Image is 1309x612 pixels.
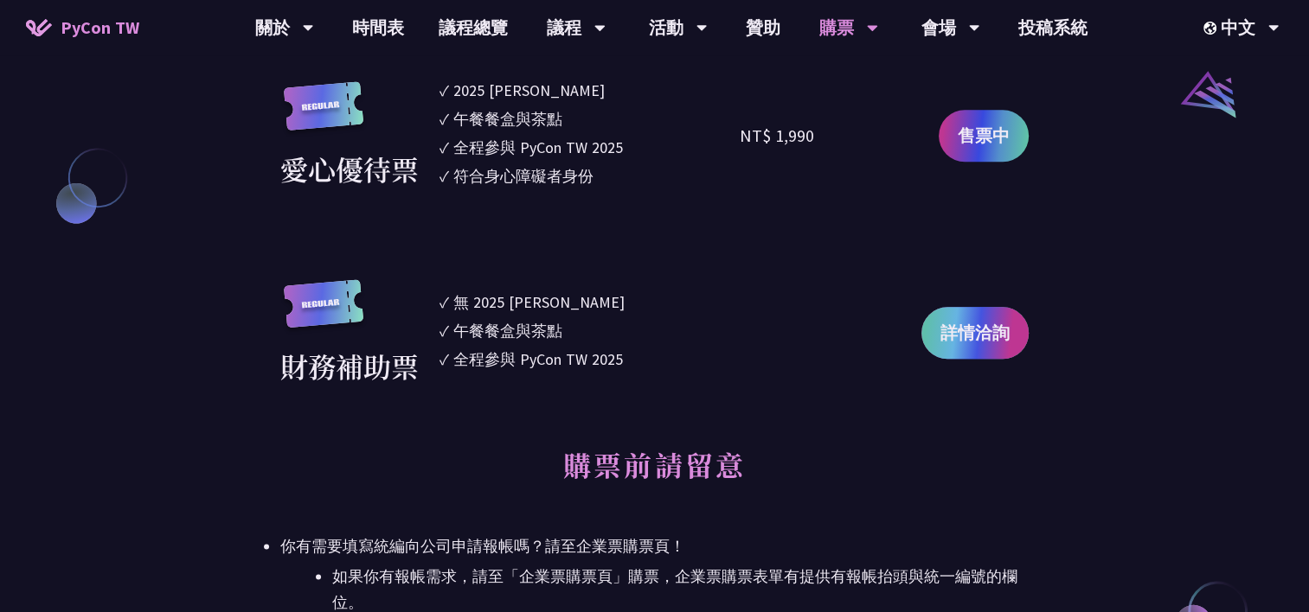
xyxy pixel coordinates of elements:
div: 你有需要填寫統編向公司申請報帳嗎？請至企業票購票頁！ [280,533,1029,559]
h2: 購票前請留意 [280,430,1029,525]
a: 詳情洽詢 [921,307,1029,359]
li: ✓ [440,107,741,131]
div: 午餐餐盒與茶點 [453,319,562,342]
img: Home icon of PyCon TW 2025 [26,19,52,36]
div: 全程參與 PyCon TW 2025 [453,136,623,159]
div: 符合身心障礙者身份 [453,164,594,188]
span: 詳情洽詢 [940,320,1010,346]
div: 愛心優待票 [280,148,419,189]
div: 全程參與 PyCon TW 2025 [453,347,623,371]
div: NT$ 1,990 [740,123,814,149]
div: 2025 [PERSON_NAME] [453,79,605,102]
li: ✓ [440,136,741,159]
a: 售票中 [939,110,1029,162]
li: ✓ [440,164,741,188]
span: PyCon TW [61,15,139,41]
li: ✓ [440,319,741,342]
li: ✓ [440,79,741,102]
div: 無 2025 [PERSON_NAME] [453,290,625,314]
span: 售票中 [958,123,1010,149]
img: regular.8f272d9.svg [280,279,367,346]
li: ✓ [440,290,741,314]
img: regular.8f272d9.svg [280,81,367,148]
img: Locale Icon [1203,22,1221,35]
li: ✓ [440,347,741,371]
div: 財務補助票 [280,345,419,386]
div: 午餐餐盒與茶點 [453,107,562,131]
a: PyCon TW [9,6,157,49]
